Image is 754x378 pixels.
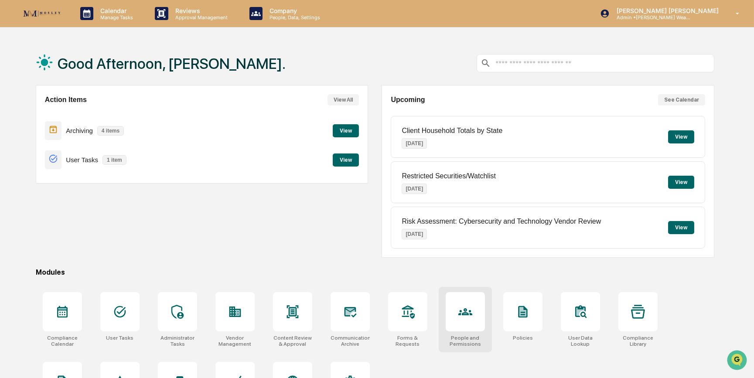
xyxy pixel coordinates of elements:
[168,14,232,20] p: Approval Management
[36,268,714,276] div: Modules
[43,335,82,347] div: Compliance Calendar
[328,94,359,106] button: View All
[9,67,24,82] img: 1746055101610-c473b297-6a78-478c-a979-82029cc54cd1
[402,184,427,194] p: [DATE]
[668,130,694,143] button: View
[17,110,56,119] span: Preclearance
[63,111,70,118] div: 🗄️
[66,156,98,163] p: User Tasks
[215,335,255,347] div: Vendor Management
[668,221,694,234] button: View
[668,176,694,189] button: View
[333,153,359,167] button: View
[618,335,658,347] div: Compliance Library
[610,14,691,20] p: Admin • [PERSON_NAME] Wealth
[402,127,502,135] p: Client Household Totals by State
[60,106,112,122] a: 🗄️Attestations
[66,127,93,134] p: Archiving
[331,335,370,347] div: Communications Archive
[402,229,427,239] p: [DATE]
[5,106,60,122] a: 🖐️Preclearance
[402,172,495,180] p: Restricted Securities/Watchlist
[17,126,55,135] span: Data Lookup
[97,126,124,136] p: 4 items
[93,14,137,20] p: Manage Tasks
[21,8,63,19] img: logo
[102,155,126,165] p: 1 item
[333,126,359,134] a: View
[446,335,485,347] div: People and Permissions
[263,14,324,20] p: People, Data, Settings
[610,7,723,14] p: [PERSON_NAME] [PERSON_NAME]
[148,69,159,80] button: Start new chat
[93,7,137,14] p: Calendar
[658,94,705,106] button: See Calendar
[726,349,750,373] iframe: Open customer support
[9,111,16,118] div: 🖐️
[87,148,106,154] span: Pylon
[273,335,312,347] div: Content Review & Approval
[402,218,601,225] p: Risk Assessment: Cybersecurity and Technology Vendor Review
[9,127,16,134] div: 🔎
[402,138,427,149] p: [DATE]
[72,110,108,119] span: Attestations
[30,67,143,75] div: Start new chat
[158,335,197,347] div: Administrator Tasks
[391,96,425,104] h2: Upcoming
[30,75,110,82] div: We're available if you need us!
[333,124,359,137] button: View
[61,147,106,154] a: Powered byPylon
[513,335,533,341] div: Policies
[333,155,359,163] a: View
[5,123,58,139] a: 🔎Data Lookup
[388,335,427,347] div: Forms & Requests
[45,96,87,104] h2: Action Items
[106,335,133,341] div: User Tasks
[561,335,600,347] div: User Data Lookup
[9,18,159,32] p: How can we help?
[58,55,286,72] h1: Good Afternoon, [PERSON_NAME].
[168,7,232,14] p: Reviews
[263,7,324,14] p: Company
